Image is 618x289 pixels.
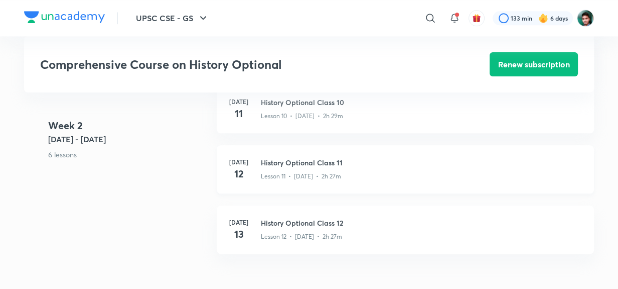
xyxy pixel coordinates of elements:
[577,10,594,27] img: Avinash Gupta
[48,149,209,160] p: 6 lessons
[24,11,105,26] a: Company Logo
[261,232,342,241] p: Lesson 12 • [DATE] • 2h 27m
[229,166,249,181] h4: 12
[40,57,433,72] h3: Comprehensive Course on History Optional
[490,52,578,76] button: Renew subscription
[472,14,481,23] img: avatar
[229,97,249,106] h6: [DATE]
[261,172,341,181] p: Lesson 11 • [DATE] • 2h 27m
[229,106,249,121] h4: 11
[469,10,485,26] button: avatar
[261,97,582,108] h3: History Optional Class 10
[229,218,249,227] h6: [DATE]
[538,13,548,23] img: streak
[261,112,343,121] p: Lesson 10 • [DATE] • 2h 29m
[48,133,209,145] h5: [DATE] - [DATE]
[48,118,209,133] h4: Week 2
[217,145,594,206] a: [DATE]12History Optional Class 11Lesson 11 • [DATE] • 2h 27m
[261,218,582,228] h3: History Optional Class 12
[130,8,215,28] button: UPSC CSE - GS
[24,11,105,23] img: Company Logo
[217,85,594,145] a: [DATE]11History Optional Class 10Lesson 10 • [DATE] • 2h 29m
[261,157,582,168] h3: History Optional Class 11
[229,157,249,166] h6: [DATE]
[217,206,594,266] a: [DATE]13History Optional Class 12Lesson 12 • [DATE] • 2h 27m
[229,227,249,242] h4: 13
